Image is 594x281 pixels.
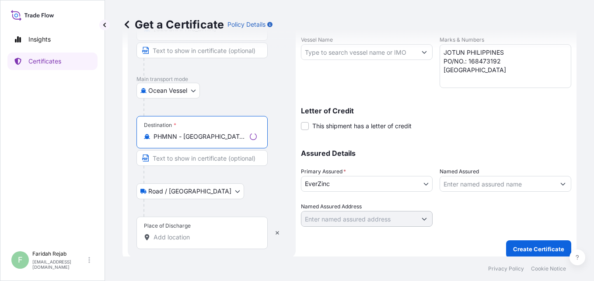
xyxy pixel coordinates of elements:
button: Create Certificate [506,240,571,258]
span: Primary Assured [301,167,346,176]
button: Select transport [136,83,200,98]
label: Named Assured [440,167,479,176]
input: Destination [154,132,246,141]
div: Destination [144,122,176,129]
span: Road / [GEOGRAPHIC_DATA] [148,187,231,196]
input: Text to appear on certificate [136,42,268,58]
input: Named Assured Address [301,211,416,227]
span: F [18,256,23,264]
input: Text to appear on certificate [136,150,268,166]
label: Named Assured Address [301,202,362,211]
div: Place of Discharge [144,222,191,229]
a: Privacy Policy [488,265,524,272]
span: This shipment has a letter of credit [312,122,412,130]
p: Assured Details [301,150,571,157]
a: Insights [7,31,98,48]
button: Show suggestions [555,176,571,192]
p: Get a Certificate [122,18,224,32]
span: EverZinc [305,179,330,188]
p: Faridah Rejab [32,250,87,257]
p: Letter of Credit [301,107,571,114]
a: Certificates [7,53,98,70]
input: Place of Discharge [154,233,257,242]
button: Show suggestions [416,44,432,60]
p: Certificates [28,57,61,66]
p: Create Certificate [513,245,564,253]
p: [EMAIL_ADDRESS][DOMAIN_NAME] [32,259,87,270]
div: Loading [250,133,257,140]
input: Type to search vessel name or IMO [301,44,416,60]
input: Assured Name [440,176,555,192]
button: Show suggestions [416,211,432,227]
button: EverZinc [301,176,433,192]
button: Select transport [136,183,244,199]
a: Cookie Notice [531,265,566,272]
p: Main transport mode [136,76,287,83]
span: Ocean Vessel [148,86,187,95]
p: Insights [28,35,51,44]
p: Policy Details [227,20,266,29]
